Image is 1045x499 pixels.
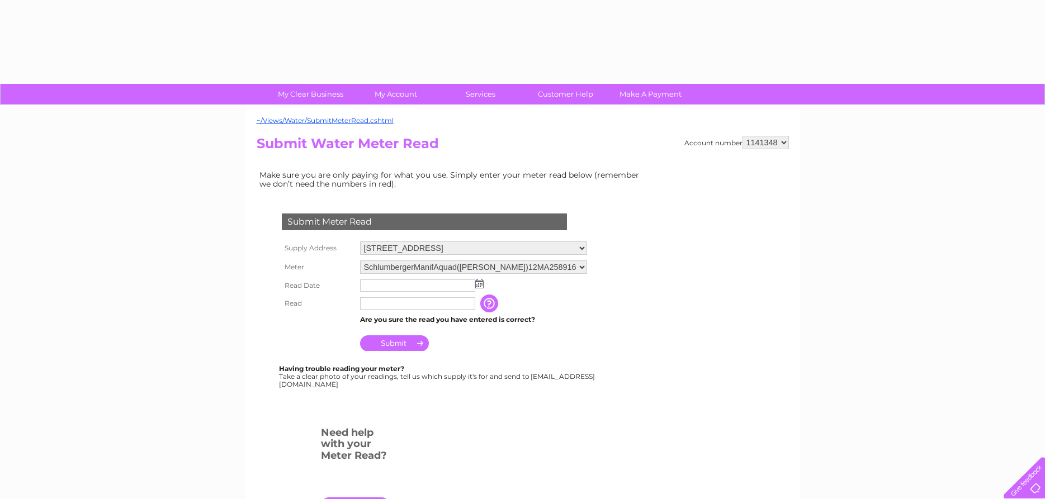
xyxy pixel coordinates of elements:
[279,294,357,312] th: Read
[321,425,390,467] h3: Need help with your Meter Read?
[257,116,394,125] a: ~/Views/Water/SubmitMeterRead.cshtml
[604,84,697,104] a: Make A Payment
[264,84,357,104] a: My Clear Business
[257,136,789,157] h2: Submit Water Meter Read
[282,213,567,230] div: Submit Meter Read
[279,365,597,388] div: Take a clear photo of your readings, tell us which supply it's for and send to [EMAIL_ADDRESS][DO...
[684,136,789,149] div: Account number
[257,168,648,191] td: Make sure you are only paying for what you use. Simply enter your meter read below (remember we d...
[349,84,442,104] a: My Account
[475,279,484,288] img: ...
[279,239,357,258] th: Supply Address
[357,312,590,327] td: Are you sure the read you have entered is correct?
[519,84,612,104] a: Customer Help
[360,335,429,351] input: Submit
[480,294,500,312] input: Information
[279,364,404,373] b: Having trouble reading your meter?
[279,277,357,294] th: Read Date
[434,84,527,104] a: Services
[279,258,357,277] th: Meter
